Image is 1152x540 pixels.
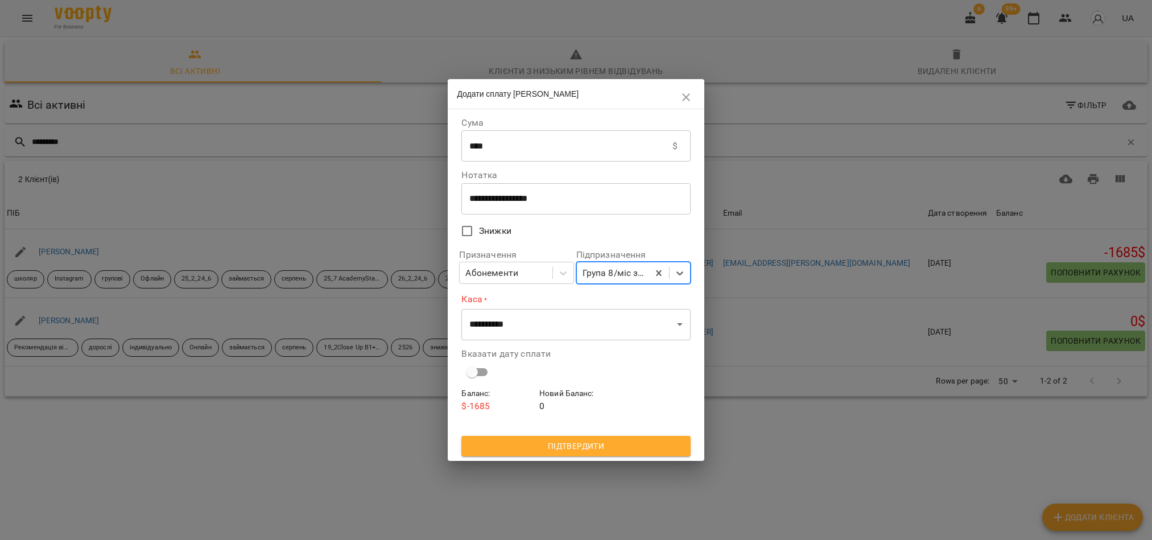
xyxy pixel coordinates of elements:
[461,171,690,180] label: Нотатка
[576,250,691,259] label: Підпризначення
[465,266,518,280] div: Абонементи
[461,349,690,358] label: Вказати дату сплати
[457,89,579,98] span: Додати сплату [PERSON_NAME]
[539,388,613,400] h6: Новий Баланс :
[459,250,573,259] label: Призначення
[461,118,690,127] label: Сума
[461,399,535,413] p: $ -1685
[461,293,690,306] label: Каса
[461,388,535,400] h6: Баланс :
[672,139,678,153] p: $
[583,266,650,280] div: Група 8/міс знижка 1870грн
[470,439,681,453] span: Підтвердити
[537,385,615,415] div: 0
[479,224,511,238] span: Знижки
[461,436,690,456] button: Підтвердити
